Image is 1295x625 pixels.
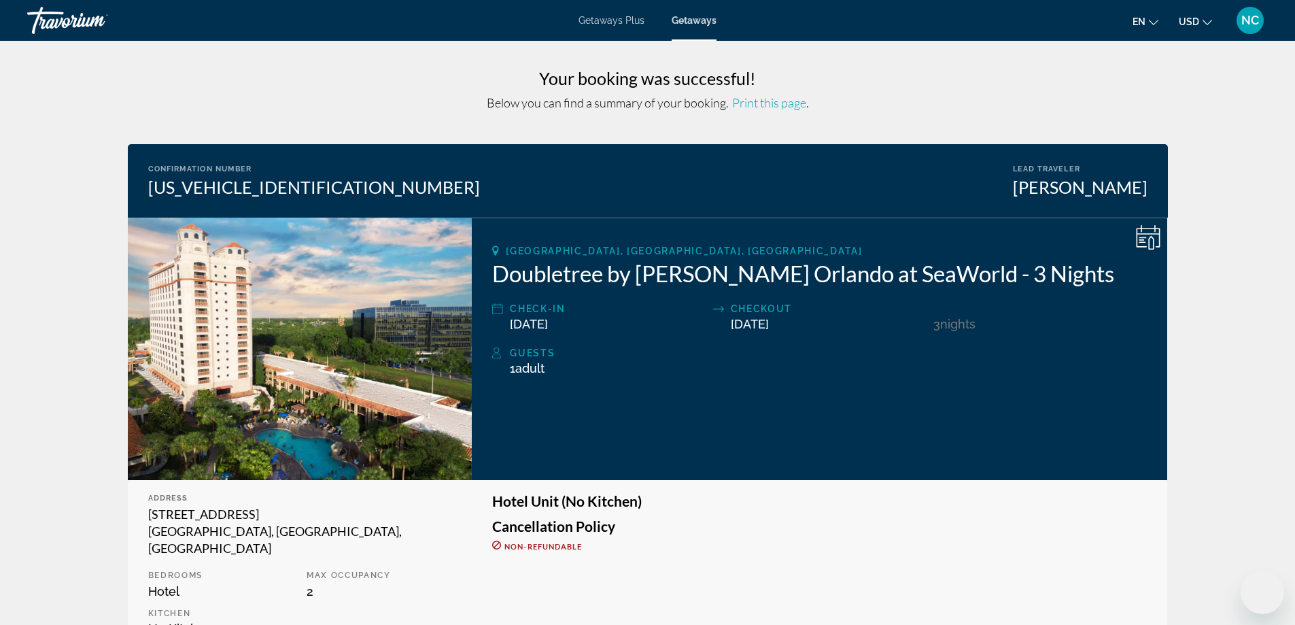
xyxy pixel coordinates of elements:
[148,506,452,557] div: [STREET_ADDRESS] [GEOGRAPHIC_DATA], [GEOGRAPHIC_DATA], [GEOGRAPHIC_DATA]
[510,301,706,317] div: Check-In
[732,95,806,110] span: Print this page
[1241,14,1259,27] span: NC
[579,15,644,26] a: Getaways Plus
[1179,12,1212,31] button: Change currency
[510,345,1147,361] div: Guests
[148,571,293,580] p: Bedrooms
[731,317,769,331] span: [DATE]
[492,519,1147,534] h3: Cancellation Policy
[128,68,1168,88] h3: Your booking was successful!
[672,15,716,26] a: Getaways
[504,542,582,551] span: Non-refundable
[933,317,940,331] span: 3
[510,361,545,375] span: 1
[27,3,163,38] a: Travorium
[148,609,293,618] p: Kitchen
[515,361,545,375] span: Adult
[1013,165,1147,173] div: Lead Traveler
[506,246,862,256] span: [GEOGRAPHIC_DATA], [GEOGRAPHIC_DATA], [GEOGRAPHIC_DATA]
[1133,16,1145,27] span: en
[492,260,1147,287] h2: Doubletree by [PERSON_NAME] Orlando at SeaWorld - 3 Nights
[940,317,975,331] span: Nights
[510,317,548,331] span: [DATE]
[730,95,809,110] span: .
[148,494,452,503] div: Address
[1133,12,1158,31] button: Change language
[1241,571,1284,614] iframe: Button to launch messaging window
[307,571,451,580] p: Max Occupancy
[492,494,1147,509] h3: Hotel Unit (No Kitchen)
[148,165,480,173] div: Confirmation Number
[731,301,927,317] div: Checkout
[487,95,729,110] span: Below you can find a summary of your booking.
[128,218,472,480] img: Doubletree by Hilton Orlando at SeaWorld - 3 Nights
[1013,177,1147,197] div: [PERSON_NAME]
[307,584,313,598] span: 2
[1179,16,1199,27] span: USD
[148,584,179,598] span: Hotel
[148,177,480,197] div: [US_VEHICLE_IDENTIFICATION_NUMBER]
[1232,6,1268,35] button: User Menu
